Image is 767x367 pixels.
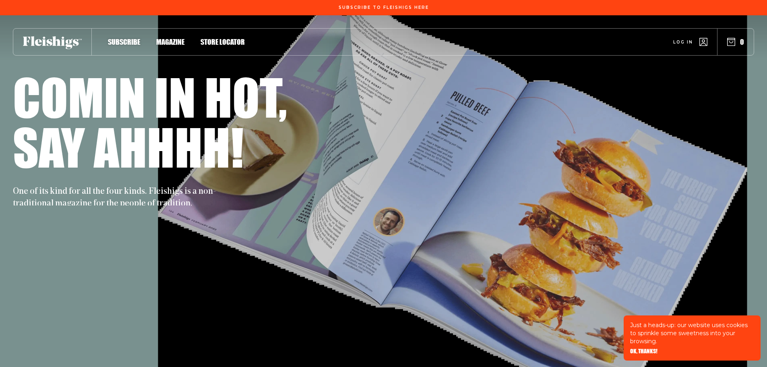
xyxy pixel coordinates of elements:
p: Just a heads-up: our website uses cookies to sprinkle some sweetness into your browsing. [630,321,754,345]
button: OK, THANKS! [630,348,657,354]
h1: Comin in hot, [13,72,287,122]
a: Subscribe [108,36,140,47]
h1: Say ahhhh! [13,122,244,172]
a: Store locator [201,36,245,47]
p: One of its kind for all the four kinds. Fleishigs is a non-traditional magazine for the people of... [13,186,222,210]
a: Log in [673,38,707,46]
a: Magazine [156,36,184,47]
span: Subscribe To Fleishigs Here [339,5,429,10]
span: Store locator [201,37,245,46]
button: 0 [727,37,744,46]
span: Subscribe [108,37,140,46]
a: Subscribe To Fleishigs Here [337,5,430,9]
span: Log in [673,39,693,45]
span: Magazine [156,37,184,46]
